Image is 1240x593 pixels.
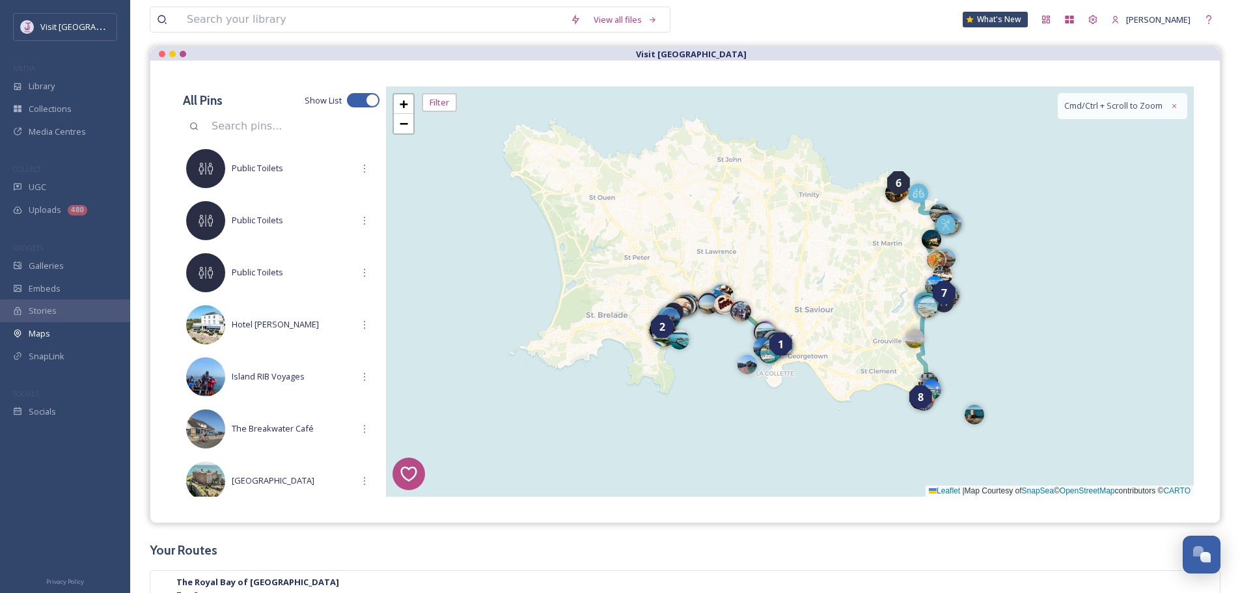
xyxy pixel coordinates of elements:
[232,268,353,277] span: Public Toilets
[305,96,342,105] span: Show List
[909,385,932,408] div: 8
[232,372,353,381] span: Island RIB Voyages
[13,164,41,174] span: COLLECT
[29,127,86,137] span: Media Centres
[186,462,225,501] img: 93640e15-5666-4d66-8533-d477b1b771c6.jpg
[659,319,665,335] span: 2
[651,315,674,338] div: 2
[769,333,792,355] div: 1
[29,182,46,192] span: UGC
[186,149,225,188] img: 94e0cd3b-9a13-4069-a2b0-d65ef6c66114.jpg
[29,104,72,114] span: Collections
[29,329,50,338] span: Maps
[962,486,964,495] span: |
[941,285,947,301] span: 7
[183,93,223,107] h3: All Pins
[232,320,353,329] span: Hotel [PERSON_NAME]
[422,93,457,112] div: Filter
[13,63,36,73] span: MEDIA
[1022,486,1054,495] a: SnapSea
[46,577,84,586] span: Privacy Policy
[929,486,960,495] a: Leaflet
[29,261,64,271] span: Galleries
[1064,100,1163,112] span: Cmd/Ctrl + Scroll to Zoom
[394,114,413,133] a: Zoom out
[29,205,61,215] span: Uploads
[29,352,64,361] span: SnapLink
[400,96,408,112] span: +
[186,201,225,240] img: 94e0cd3b-9a13-4069-a2b0-d65ef6c66114.jpg
[232,215,353,225] span: Public Toilets
[21,21,34,34] img: Events-Jersey-Logo.png
[1183,536,1220,573] button: Open Chat
[918,389,924,405] span: 8
[778,337,784,352] span: 1
[232,424,353,434] span: The Breakwater Café
[186,409,225,448] img: f1f332d0-5436-4572-8d76-c5ff8eb2a036.jpg
[933,281,956,304] div: 7
[1163,486,1191,495] a: CARTO
[13,389,39,398] span: SOCIALS
[1126,14,1191,25] span: [PERSON_NAME]
[205,114,379,139] input: Search pins...
[896,175,902,191] span: 6
[186,305,225,344] img: 2bf2c436-49fd-44ad-a7a9-0560353e04e9.jpg
[186,253,225,292] img: 94e0cd3b-9a13-4069-a2b0-d65ef6c66114.jpg
[887,171,910,194] div: 6
[176,576,339,588] strong: The Royal Bay of [GEOGRAPHIC_DATA]
[68,205,87,215] div: 480
[232,476,353,486] span: [GEOGRAPHIC_DATA]
[29,81,55,91] span: Library
[1060,486,1115,495] a: OpenStreetMap
[587,8,663,31] a: View all files
[926,486,1194,497] div: Map Courtesy of © contributors ©
[180,7,564,32] input: Search your library
[636,48,747,60] strong: Visit [GEOGRAPHIC_DATA]
[29,306,57,316] span: Stories
[150,543,1220,557] h3: Your Routes
[232,163,353,173] span: Public Toilets
[13,243,43,253] span: WIDGETS
[1105,8,1197,31] a: [PERSON_NAME]
[394,94,413,114] a: Zoom in
[186,357,225,396] img: islandribvoyages-18012274657712188.jpg
[400,115,408,131] span: −
[29,284,61,294] span: Embeds
[29,407,56,417] span: Socials
[40,20,141,33] span: Visit [GEOGRAPHIC_DATA]
[963,12,1028,27] a: What's New
[46,575,84,586] a: Privacy Policy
